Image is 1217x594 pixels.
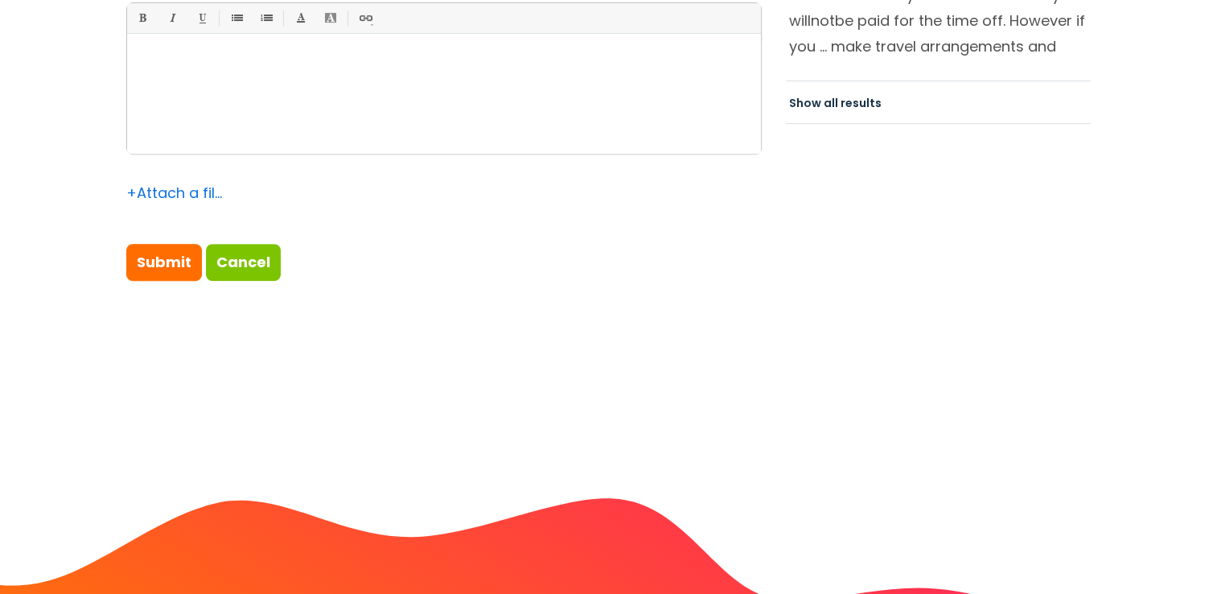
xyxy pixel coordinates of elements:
span: + [126,183,137,203]
a: • Unordered List (Ctrl-Shift-7) [226,8,246,28]
span: not [811,10,835,31]
a: Cancel [206,244,281,281]
a: Italic (Ctrl-I) [162,8,182,28]
a: Bold (Ctrl-B) [132,8,152,28]
a: Font Color [290,8,310,28]
a: Show all results [789,95,882,111]
input: Submit [126,244,202,281]
a: Underline(Ctrl-U) [191,8,212,28]
a: Back Color [320,8,340,28]
a: Link [355,8,375,28]
div: Attach a file [126,180,223,206]
a: 1. Ordered List (Ctrl-Shift-8) [256,8,276,28]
